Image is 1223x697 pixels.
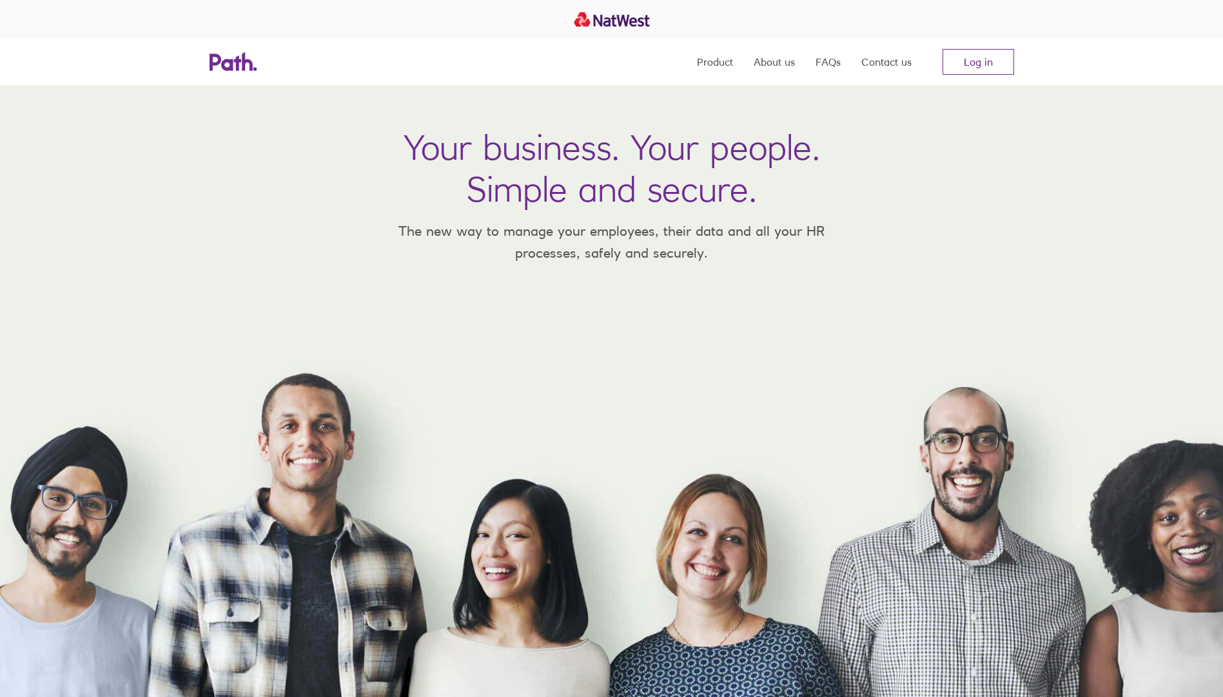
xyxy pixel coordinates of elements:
a: FAQs [816,39,841,85]
a: Log in [943,49,1014,75]
a: Product [697,39,733,85]
a: Contact us [861,39,912,85]
h1: Your business. Your people. Simple and secure. [404,126,820,210]
a: About us [754,39,795,85]
p: The new way to manage your employees, their data and all your HR processes, safely and securely. [380,220,844,263]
